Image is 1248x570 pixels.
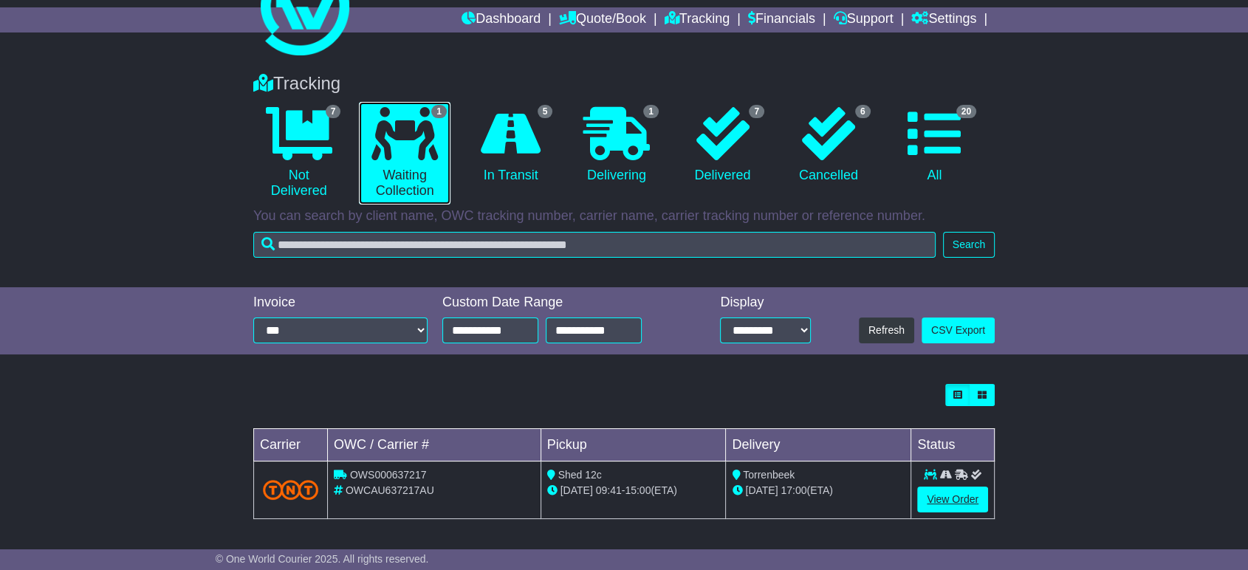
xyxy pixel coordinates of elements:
td: OWC / Carrier # [328,429,541,461]
span: [DATE] [560,484,593,496]
div: Tracking [246,73,1002,95]
button: Search [943,232,995,258]
span: [DATE] [745,484,778,496]
img: TNT_Domestic.png [263,480,318,500]
span: 7 [326,105,341,118]
td: Status [911,429,995,461]
td: Carrier [254,429,328,461]
a: Support [834,7,894,32]
div: Custom Date Range [442,295,679,311]
div: (ETA) [732,483,905,498]
a: 20 All [889,102,980,189]
a: CSV Export [922,317,995,343]
span: 17:00 [781,484,806,496]
a: 6 Cancelled [783,102,874,189]
a: Quote/Book [559,7,646,32]
div: Invoice [253,295,428,311]
span: 5 [538,105,553,118]
span: 20 [956,105,976,118]
td: Delivery [726,429,911,461]
span: OWCAU637217AU [346,484,434,496]
a: 1 Waiting Collection [359,102,450,205]
p: You can search by client name, OWC tracking number, carrier name, carrier tracking number or refe... [253,208,995,224]
span: Torrenbeek [743,469,795,481]
a: 7 Not Delivered [253,102,344,205]
a: 1 Delivering [571,102,662,189]
span: © One World Courier 2025. All rights reserved. [216,553,429,565]
span: 6 [855,105,871,118]
span: 15:00 [625,484,651,496]
a: Dashboard [462,7,541,32]
span: 1 [431,105,447,118]
a: View Order [917,487,988,512]
span: 09:41 [596,484,622,496]
span: 7 [749,105,764,118]
a: Tracking [665,7,730,32]
a: Settings [911,7,976,32]
span: Shed 12c [558,469,602,481]
button: Refresh [859,317,914,343]
div: Display [720,295,811,311]
span: 1 [643,105,659,118]
span: OWS000637217 [350,469,427,481]
a: 7 Delivered [677,102,768,189]
div: - (ETA) [547,483,720,498]
a: Financials [748,7,815,32]
td: Pickup [541,429,726,461]
a: 5 In Transit [465,102,556,189]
